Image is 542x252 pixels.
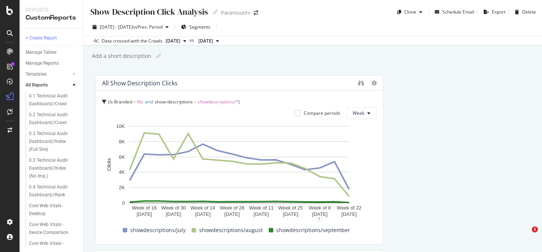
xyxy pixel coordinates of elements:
[404,9,416,15] div: Clone
[532,226,538,232] span: 1
[102,38,163,44] div: Data crossed with the Crawls
[492,9,505,15] div: Export
[90,21,172,33] button: [DATE] - [DATE]vsPrev. Period
[91,52,151,60] div: Add a short description
[26,49,56,56] div: Manage Tables
[161,205,186,211] text: Week of 30
[26,34,78,42] a: + Create Report
[119,154,125,160] text: 6K
[166,211,181,217] text: [DATE]
[304,110,340,116] div: Compare periods
[26,14,77,22] div: CustomReports
[137,211,152,217] text: [DATE]
[189,37,195,44] span: vs
[110,99,132,105] span: Is Branded
[481,6,505,18] button: Export
[119,169,125,175] text: 4K
[26,70,70,78] a: Templates
[199,226,263,235] span: showdescriptions/august
[26,6,77,14] div: Reports
[26,49,78,56] a: Manage Tables
[220,205,245,211] text: Week of 28
[29,92,78,108] a: 0.1 Technical Audit Dashboard//Crawl
[358,80,364,86] div: binoculars
[96,75,383,244] div: All Show Description ClicksIs Branded = Noandshow-descriptions = showdescriptions/*Compare period...
[312,211,327,217] text: [DATE]
[278,205,303,211] text: Week of 25
[337,205,362,211] text: Week of 22
[29,183,73,199] div: 0.4 Technical Audit Dashboard//Rank
[309,205,331,211] text: Week of 8
[29,156,75,180] div: 0.3 Technical Audit Dashboard//Index (No Imp.)
[198,99,238,105] span: showdescriptions/*
[224,211,240,217] text: [DATE]
[102,122,377,219] svg: A chart.
[442,9,474,15] div: Schedule Email
[26,81,48,89] div: All Reports
[119,139,125,144] text: 8K
[132,205,157,211] text: Week of 16
[353,110,364,116] span: Week
[26,59,59,67] div: Manage Reports
[26,70,47,78] div: Templates
[283,211,298,217] text: [DATE]
[119,185,125,190] text: 2K
[190,205,215,211] text: Week of 14
[29,221,73,237] div: Core Web Vitals - Device Comparison
[29,92,74,108] div: 0.1 Technical Audit Dashboard//Crawl
[102,79,178,87] div: All Show Description Clicks
[29,202,72,218] div: Core Web Vitals - Desktop
[522,9,536,15] div: Delete
[195,36,222,46] button: [DATE]
[394,6,425,18] button: Clone
[122,200,125,206] text: 0
[29,130,75,153] div: 0.3 Technical Audit Dashboard//Index (Full Site)
[145,99,153,105] span: and
[133,24,163,30] span: vs Prev. Period
[116,123,125,129] text: 10K
[166,38,180,44] span: 2025 Sep. 22nd
[29,130,78,153] a: 0.3 Technical Audit Dashboard//Index (Full Site)
[178,21,213,33] button: Segments
[90,6,208,18] div: Show Description Click Analysis
[189,24,210,30] span: Segments
[26,34,57,42] div: + Create Report
[29,183,78,199] a: 0.4 Technical Audit Dashboard//Rank
[156,53,161,59] i: Edit report name
[316,216,322,222] div: 1
[254,211,269,217] text: [DATE]
[512,6,536,18] button: Delete
[163,36,189,46] button: [DATE]
[194,99,196,105] span: =
[29,156,78,180] a: 0.3 Technical Audit Dashboard//Index (No Imp.)
[106,158,112,171] text: Clicks
[155,99,193,105] span: show-descriptions
[100,24,133,30] span: [DATE] - [DATE]
[221,9,251,17] div: Paramount+
[516,226,534,244] iframe: Intercom live chat
[26,81,70,89] a: All Reports
[130,226,186,235] span: showdescriptions/july
[198,38,213,44] span: 2025 May. 26th
[29,221,78,237] a: Core Web Vitals - Device Comparison
[29,202,78,218] a: Core Web Vitals - Desktop
[29,111,78,127] a: 0.2 Technical Audit Dashboard//Crawl
[249,205,274,211] text: Week of 11
[346,107,377,119] button: Week
[276,226,350,235] span: showdescriptions/september
[29,111,74,127] div: 0.2 Technical Audit Dashboard//Crawl
[137,99,143,105] span: No
[254,10,258,15] div: arrow-right-arrow-left
[432,6,474,18] button: Schedule Email
[195,211,210,217] text: [DATE]
[341,211,357,217] text: [DATE]
[133,99,136,105] span: =
[26,59,78,67] a: Manage Reports
[213,9,218,15] i: Edit report name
